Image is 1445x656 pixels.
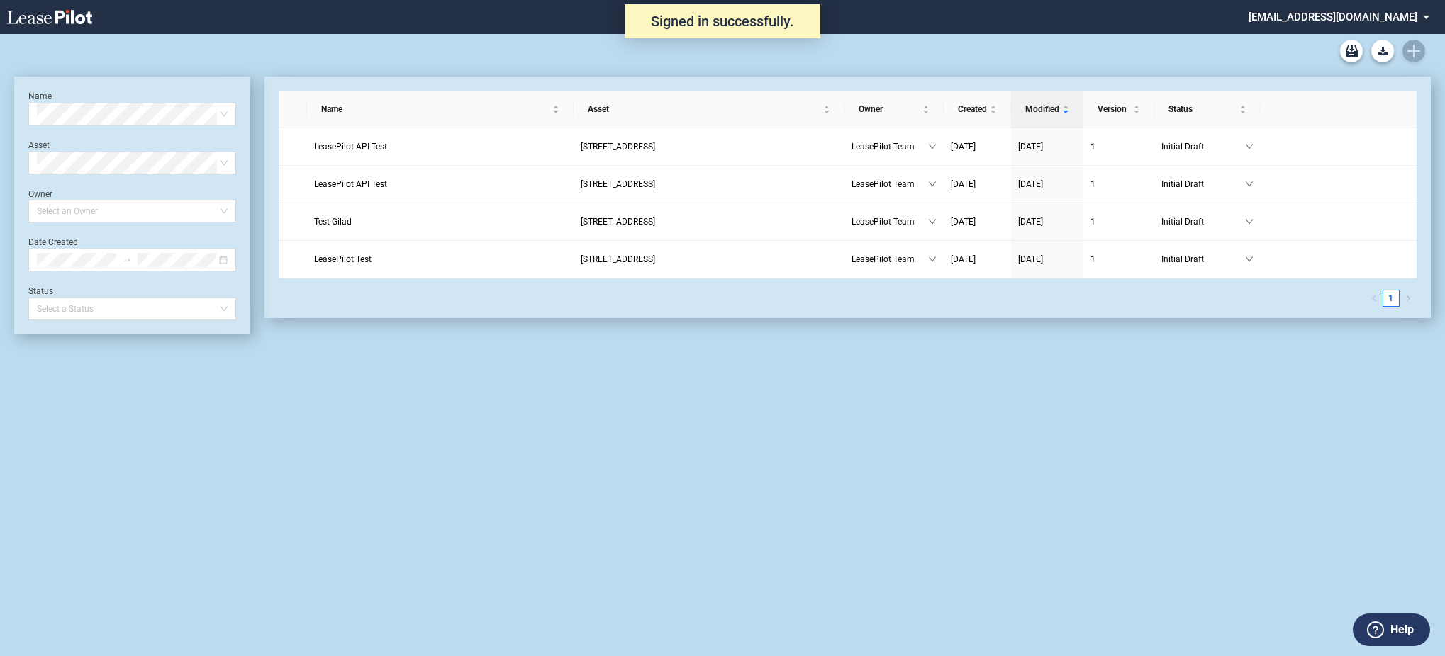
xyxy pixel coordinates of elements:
[1366,290,1383,307] li: Previous Page
[314,140,567,154] a: LeasePilot API Test
[852,252,928,266] span: LeasePilot Team
[1366,290,1383,307] button: left
[852,140,928,154] span: LeasePilot Team
[1161,215,1245,229] span: Initial Draft
[1371,295,1378,302] span: left
[122,255,132,265] span: to
[1400,290,1417,307] button: right
[314,177,567,191] a: LeasePilot API Test
[588,102,820,116] span: Asset
[1090,142,1095,152] span: 1
[581,179,655,189] span: 109 State Street
[928,255,937,264] span: down
[574,91,844,128] th: Asset
[1018,217,1043,227] span: [DATE]
[1390,621,1414,639] label: Help
[1018,142,1043,152] span: [DATE]
[1018,252,1076,266] a: [DATE]
[581,254,655,264] span: 109 State Street
[28,91,52,101] label: Name
[1168,102,1237,116] span: Status
[951,215,1004,229] a: [DATE]
[1018,140,1076,154] a: [DATE]
[852,215,928,229] span: LeasePilot Team
[1090,254,1095,264] span: 1
[28,286,53,296] label: Status
[581,252,837,266] a: [STREET_ADDRESS]
[314,179,387,189] span: LeasePilot API Test
[1090,217,1095,227] span: 1
[1090,215,1147,229] a: 1
[951,254,976,264] span: [DATE]
[581,142,655,152] span: 109 State Street
[28,189,52,199] label: Owner
[1340,40,1363,62] a: Archive
[1090,177,1147,191] a: 1
[1090,252,1147,266] a: 1
[844,91,944,128] th: Owner
[1090,179,1095,189] span: 1
[951,177,1004,191] a: [DATE]
[1371,40,1394,62] a: Download Blank Form
[1383,290,1399,306] a: 1
[122,255,132,265] span: swap-right
[28,237,78,247] label: Date Created
[314,254,372,264] span: LeasePilot Test
[1018,215,1076,229] a: [DATE]
[581,140,837,154] a: [STREET_ADDRESS]
[1353,613,1430,646] button: Help
[1011,91,1083,128] th: Modified
[928,180,937,188] span: down
[581,177,837,191] a: [STREET_ADDRESS]
[1161,140,1245,154] span: Initial Draft
[958,102,987,116] span: Created
[581,215,837,229] a: [STREET_ADDRESS]
[1098,102,1130,116] span: Version
[1400,290,1417,307] li: Next Page
[1245,217,1254,226] span: down
[1090,140,1147,154] a: 1
[1018,179,1043,189] span: [DATE]
[951,217,976,227] span: [DATE]
[951,252,1004,266] a: [DATE]
[1245,142,1254,151] span: down
[852,177,928,191] span: LeasePilot Team
[625,4,820,38] div: Signed in successfully.
[1245,180,1254,188] span: down
[951,140,1004,154] a: [DATE]
[1161,177,1245,191] span: Initial Draft
[951,179,976,189] span: [DATE]
[928,217,937,226] span: down
[314,215,567,229] a: Test Gilad
[1018,254,1043,264] span: [DATE]
[951,142,976,152] span: [DATE]
[1405,295,1412,302] span: right
[1383,290,1400,307] li: 1
[314,217,352,227] span: Test Gilad
[314,142,387,152] span: LeasePilot API Test
[1083,91,1154,128] th: Version
[1154,91,1261,128] th: Status
[944,91,1011,128] th: Created
[1025,102,1059,116] span: Modified
[1018,177,1076,191] a: [DATE]
[581,217,655,227] span: 109 State Street
[1245,255,1254,264] span: down
[28,140,50,150] label: Asset
[321,102,549,116] span: Name
[314,252,567,266] a: LeasePilot Test
[1161,252,1245,266] span: Initial Draft
[307,91,574,128] th: Name
[859,102,920,116] span: Owner
[928,142,937,151] span: down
